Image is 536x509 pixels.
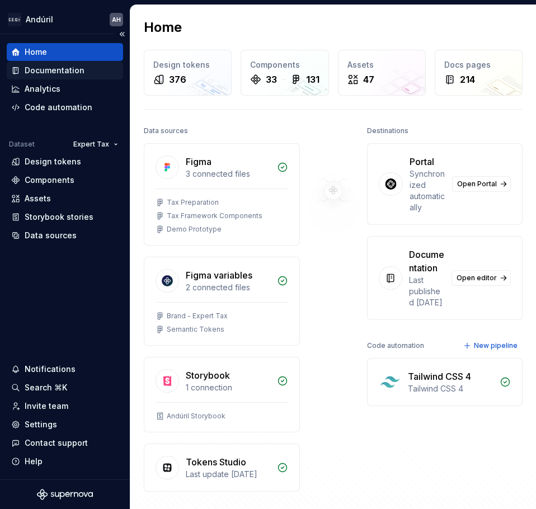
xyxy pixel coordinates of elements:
div: 3 connected files [186,168,270,180]
div: Assets [347,59,416,70]
div: 33 [266,73,277,86]
a: Home [7,43,123,61]
div: Last update [DATE] [186,469,270,480]
div: Analytics [25,83,60,95]
span: New pipeline [474,341,518,350]
div: Portal [410,155,434,168]
div: Demo Prototype [167,225,222,234]
div: Last published [DATE] [409,275,445,308]
div: Synchronized automatically [410,168,446,213]
a: Design tokens [7,153,123,171]
a: Open editor [452,270,511,286]
div: 131 [306,73,319,86]
div: Code automation [367,338,424,354]
div: Tax Preparation [167,198,219,207]
div: Tailwind CSS 4 [408,383,493,394]
div: Invite team [25,400,68,412]
a: Figma3 connected filesTax PreparationTax Framework ComponentsDemo Prototype [144,143,300,246]
a: Components [7,171,123,189]
h2: Home [144,18,182,36]
div: 376 [169,73,186,86]
div: Destinations [367,123,408,139]
div: Settings [25,419,57,430]
a: Settings [7,416,123,433]
button: AndúrilAH [2,7,128,31]
a: Storybook stories [7,208,123,226]
div: 214 [460,73,475,86]
svg: Supernova Logo [37,489,93,500]
div: Tax Framework Components [167,211,262,220]
div: Documentation [409,248,445,275]
div: Notifications [25,364,76,375]
div: Components [25,175,74,186]
span: Open Portal [457,180,497,188]
div: Andúril [26,14,53,25]
div: Design tokens [153,59,222,70]
button: Notifications [7,360,123,378]
a: Storybook1 connectionAndúril Storybook [144,357,300,432]
a: Design tokens376 [144,50,232,96]
a: Open Portal [452,176,511,192]
button: Expert Tax [68,136,123,152]
div: Semantic Tokens [167,325,224,334]
div: Dataset [9,140,35,149]
div: Contact support [25,437,88,449]
a: Analytics [7,80,123,98]
div: Design tokens [25,156,81,167]
button: New pipeline [460,338,523,354]
div: Home [25,46,47,58]
a: Components33131 [241,50,328,96]
span: Open editor [457,274,497,282]
a: Documentation [7,62,123,79]
div: Storybook stories [25,211,93,223]
a: Tokens StudioLast update [DATE] [144,444,300,492]
div: Docs pages [444,59,513,70]
div: Storybook [186,369,230,382]
button: Search ⌘K [7,379,123,397]
a: Figma variables2 connected filesBrand - Expert TaxSemantic Tokens [144,257,300,346]
button: Contact support [7,434,123,452]
div: Data sources [25,230,77,241]
div: Components [250,59,319,70]
div: Tokens Studio [186,455,246,469]
div: Figma variables [186,268,252,282]
div: AH [112,15,121,24]
div: Documentation [25,65,84,76]
a: Invite team [7,397,123,415]
div: Assets [25,193,51,204]
div: Tailwind CSS 4 [408,370,471,383]
span: Expert Tax [73,140,109,149]
img: 572984b3-56a8-419d-98bc-7b186c70b928.png [8,13,21,26]
a: Code automation [7,98,123,116]
div: Andúril Storybook [167,412,225,421]
button: Help [7,453,123,470]
div: Brand - Expert Tax [167,312,228,321]
div: Data sources [144,123,188,139]
a: Data sources [7,227,123,244]
div: Search ⌘K [25,382,67,393]
div: Code automation [25,102,92,113]
div: 2 connected files [186,282,270,293]
button: Collapse sidebar [114,26,130,42]
div: Figma [186,155,211,168]
a: Assets47 [338,50,426,96]
div: 1 connection [186,382,270,393]
div: Help [25,456,43,467]
a: Assets [7,190,123,208]
a: Docs pages214 [435,50,523,96]
div: 47 [363,73,374,86]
